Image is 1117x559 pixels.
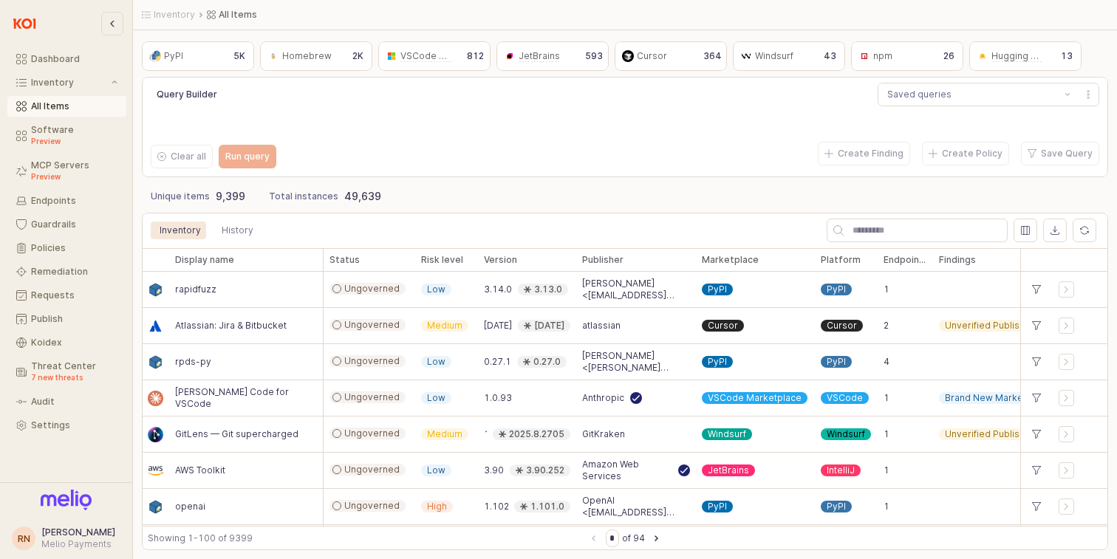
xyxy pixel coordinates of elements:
div: Windsurf [755,49,793,64]
span: PyPI [708,356,727,368]
div: Melio Payments [41,538,115,550]
span: Endpoints [884,254,927,266]
span: Display name [175,254,234,266]
span: [PERSON_NAME] [41,527,115,538]
span: atlassian [582,320,621,332]
div: History [222,222,253,239]
div: VSCode Marketplace812 [378,41,491,71]
div: Requests [31,290,117,301]
span: 4 [884,356,889,368]
button: Guardrails [7,214,126,235]
div: PyPI5K [142,41,254,71]
div: 2025.8.2705 [509,428,564,440]
button: Create Finding [818,142,910,165]
div: Koidex [31,337,117,348]
button: RN [12,527,35,550]
span: 3.90.251 [484,464,504,476]
span: Ungoverned [344,428,400,439]
div: Dashboard [31,54,117,64]
p: Run query [225,151,270,162]
iframe: QueryBuildingItay [151,112,1099,142]
div: + [1027,497,1047,516]
span: 17.4.1 [484,428,487,440]
p: Query Builder [157,88,347,101]
p: Create Policy [942,148,1002,160]
span: 1.0.93 [484,392,512,404]
span: rapidfuzz [175,284,216,295]
span: Cursor [827,320,857,332]
p: 49,639 [344,188,381,204]
span: Anthropic [582,392,624,404]
p: 13 [1061,49,1073,63]
span: Amazon Web Services [582,459,672,482]
p: Save Query [1041,148,1093,160]
span: OpenAI <[EMAIL_ADDRESS][DOMAIN_NAME]> [582,495,690,518]
span: rpds-py [175,356,211,368]
span: Medium [427,428,462,440]
p: Total instances [269,190,338,203]
span: Findings [939,254,976,266]
span: Version [484,254,517,266]
button: All Items [7,96,126,117]
span: Windsurf [827,428,865,440]
div: Software [31,125,117,147]
div: + [1027,461,1047,480]
span: Ungoverned [344,500,400,512]
span: Unverified Publisher [945,428,1034,440]
div: RN [18,531,30,546]
nav: Breadcrumbs [142,9,786,21]
div: + [1027,280,1047,299]
div: 1.101.0 [530,501,564,512]
div: Guardrails [31,219,117,230]
span: PyPI [827,501,846,512]
div: History [213,222,262,239]
p: 2K [352,49,363,63]
button: Run query [219,145,276,168]
div: PyPI [164,49,183,64]
span: [PERSON_NAME] <[PERSON_NAME][EMAIL_ADDRESS][DOMAIN_NAME]> [582,350,690,374]
p: Unique items [151,190,210,203]
span: IntelliJ [827,464,855,476]
span: Brand New Marketplace Item [945,392,1072,404]
span: Low [427,464,445,476]
div: Preview [31,171,117,182]
div: Preview [31,135,117,147]
button: Saved queries [878,83,1059,106]
p: 5K [233,49,245,63]
span: PyPI [708,284,727,295]
button: Policies [7,238,126,258]
div: Settings [31,420,117,431]
span: JetBrains [708,464,749,476]
span: Platform [821,254,861,266]
p: 812 [467,49,484,63]
div: Policies [31,243,117,253]
div: + [1027,425,1047,444]
div: 7 new threats [31,371,117,383]
div: Endpoints [31,196,117,206]
button: Remediation [7,261,126,282]
button: Settings [7,415,126,436]
span: 0.27.1 [484,356,511,368]
span: PyPI [827,356,846,368]
div: Publish [31,314,117,324]
p: 593 [585,49,603,63]
span: 1 [884,501,889,512]
span: Ungoverned [344,283,400,295]
div: Cursor [637,49,667,64]
span: [PERSON_NAME] <[EMAIL_ADDRESS][DOMAIN_NAME]> [582,278,690,301]
span: Status [329,254,360,266]
p: 364 [703,49,722,63]
p: 43 [824,49,836,63]
div: All Items [31,101,117,112]
div: 3.90.252 [526,464,564,476]
span: Hugging Face [991,50,1052,62]
div: Inventory [160,222,201,239]
span: 3.14.0 [484,284,512,295]
span: [DATE] [484,320,512,332]
button: Requests [7,285,126,306]
button: Clear all [151,145,213,168]
div: Homebrew [282,49,332,64]
div: + [1027,388,1047,408]
div: Hugging Face13 [969,41,1082,71]
button: Dashboard [7,49,126,69]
